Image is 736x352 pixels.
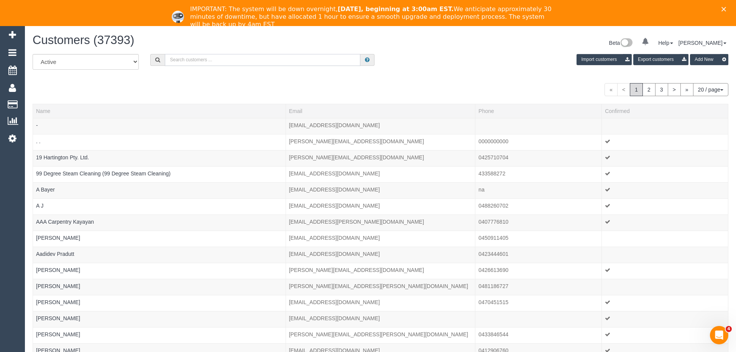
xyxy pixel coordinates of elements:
[36,306,283,308] div: Tags
[33,247,286,263] td: Name
[165,54,360,66] input: Search customers ...
[36,235,80,241] a: [PERSON_NAME]
[36,203,43,209] a: A J
[602,263,728,279] td: Confirmed
[475,166,602,182] td: Phone
[33,150,286,166] td: Name
[36,338,283,340] div: Tags
[475,263,602,279] td: Phone
[633,54,688,65] button: Export customers
[36,122,38,128] a: -
[602,166,728,182] td: Confirmed
[605,83,618,96] span: «
[33,118,286,134] td: Name
[286,182,475,198] td: Email
[33,198,286,214] td: Name
[721,7,729,11] div: Close
[658,40,673,46] a: Help
[693,83,728,96] button: 20 / page
[36,251,74,257] a: Aadidev Pradutt
[602,104,728,118] th: Confirmed
[33,231,286,247] td: Name
[36,315,80,321] a: [PERSON_NAME]
[33,104,286,118] th: Name
[602,214,728,231] td: Confirmed
[602,150,728,166] td: Confirmed
[678,40,726,46] a: [PERSON_NAME]
[475,118,602,134] td: Phone
[33,33,134,47] span: Customers (37393)
[630,83,643,96] span: 1
[475,231,602,247] td: Phone
[286,104,475,118] th: Email
[642,83,655,96] a: 2
[605,83,728,96] nav: Pagination navigation
[36,274,283,276] div: Tags
[33,214,286,231] td: Name
[475,295,602,311] td: Phone
[602,247,728,263] td: Confirmed
[36,331,80,337] a: [PERSON_NAME]
[36,170,171,177] a: 99 Degree Steam Cleaning (99 Degree Steam Cleaning)
[36,267,80,273] a: [PERSON_NAME]
[36,187,55,193] a: A Bayer
[33,279,286,295] td: Name
[286,279,475,295] td: Email
[475,134,602,150] td: Phone
[286,231,475,247] td: Email
[602,327,728,343] td: Confirmed
[286,150,475,166] td: Email
[602,295,728,311] td: Confirmed
[286,134,475,150] td: Email
[710,326,728,344] iframe: Intercom live chat
[668,83,681,96] a: >
[36,177,283,179] div: Tags
[602,118,728,134] td: Confirmed
[286,295,475,311] td: Email
[33,295,286,311] td: Name
[602,198,728,214] td: Confirmed
[36,226,283,228] div: Tags
[475,311,602,327] td: Phone
[36,219,94,225] a: AAA Carpentry Kayayan
[602,231,728,247] td: Confirmed
[36,210,283,211] div: Tags
[286,263,475,279] td: Email
[617,83,630,96] span: <
[33,134,286,150] td: Name
[475,198,602,214] td: Phone
[286,327,475,343] td: Email
[36,322,283,324] div: Tags
[36,154,89,160] a: 19 Hartington Pty. Ltd.
[36,161,283,163] div: Tags
[475,182,602,198] td: Phone
[286,118,475,134] td: Email
[33,182,286,198] td: Name
[286,311,475,327] td: Email
[286,247,475,263] td: Email
[36,242,283,244] div: Tags
[602,134,728,150] td: Confirmed
[602,279,728,295] td: Confirmed
[690,54,728,65] button: Add New
[36,283,80,289] a: [PERSON_NAME]
[36,299,80,305] a: [PERSON_NAME]
[36,138,41,144] a: . .
[36,129,283,131] div: Tags
[475,279,602,295] td: Phone
[36,145,283,147] div: Tags
[475,150,602,166] td: Phone
[286,214,475,231] td: Email
[172,11,184,23] img: Profile image for Ellie
[475,327,602,343] td: Phone
[33,263,286,279] td: Name
[620,38,632,48] img: New interface
[680,83,693,96] a: »
[726,326,732,332] span: 4
[33,327,286,343] td: Name
[655,83,668,96] a: 3
[338,5,453,13] b: [DATE], beginning at 3:00am EST.
[33,166,286,182] td: Name
[602,182,728,198] td: Confirmed
[33,311,286,327] td: Name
